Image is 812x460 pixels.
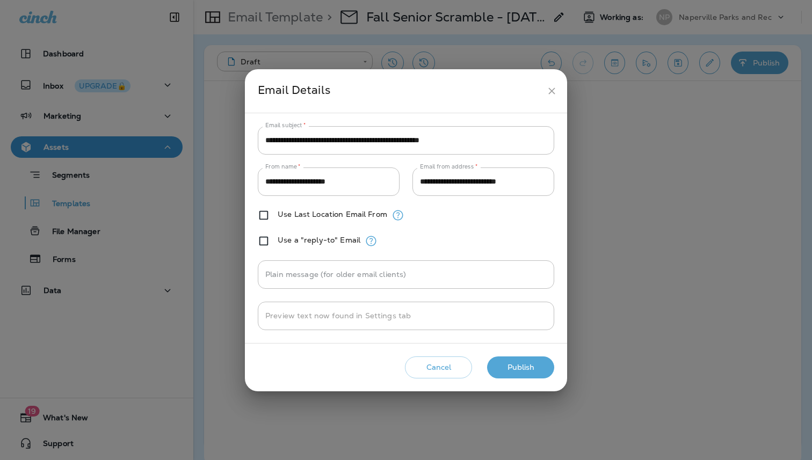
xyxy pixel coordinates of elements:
button: close [542,81,562,101]
label: Email subject [265,121,306,129]
label: From name [265,163,301,171]
button: Publish [487,356,554,378]
label: Email from address [420,163,477,171]
label: Use Last Location Email From [278,210,387,218]
button: Cancel [405,356,472,378]
div: Email Details [258,81,542,101]
label: Use a "reply-to" Email [278,236,360,244]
